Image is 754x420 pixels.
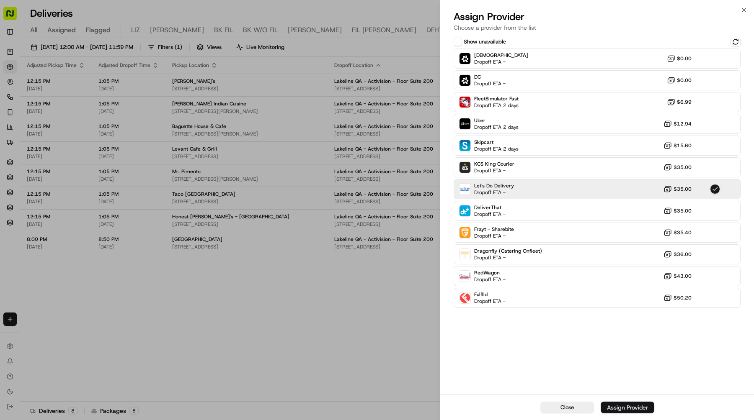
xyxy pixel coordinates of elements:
[474,276,506,283] span: Dropoff ETA -
[674,251,692,258] span: $36.00
[474,248,542,254] span: Dragonfly (Catering Onfleet)
[474,102,519,109] span: Dropoff ETA 2 days
[667,76,692,85] button: $0.00
[474,269,506,276] span: RedWagon
[667,98,692,106] button: $6.99
[8,80,23,95] img: 1736555255976-a54dd68f-1ca7-489b-9aae-adbdc363a1c4
[71,165,77,172] div: 💻
[26,130,69,136] span: Klarizel Pensader
[474,298,506,305] span: Dropoff ETA -
[474,211,506,218] span: Dropoff ETA -
[464,38,506,46] label: Show unavailable
[664,163,692,172] button: $35.00
[677,55,692,62] span: $0.00
[8,165,15,172] div: 📗
[474,189,514,196] span: Dropoff ETA -
[59,184,101,191] a: Powered byPylon
[460,75,470,86] img: Sharebite (Onfleet)
[474,291,506,298] span: Fulflld
[474,182,514,189] span: Let's Do Delivery
[8,8,25,25] img: Nash
[474,146,519,152] span: Dropoff ETA 2 days
[18,80,33,95] img: 1724597045416-56b7ee45-8013-43a0-a6f9-03cb97ddad50
[474,139,519,146] span: Skipcart
[454,10,741,23] h2: Assign Provider
[460,271,470,282] img: RedWagon
[664,250,692,259] button: $36.00
[664,228,692,237] button: $35.40
[460,184,470,195] img: Let's Do Delivery
[5,161,67,176] a: 📗Knowledge Base
[460,205,470,216] img: DeliverThat
[677,99,692,105] span: $6.99
[674,186,692,192] span: $35.00
[17,164,64,173] span: Knowledge Base
[460,53,470,64] img: Internal
[664,207,692,215] button: $35.00
[75,130,93,136] span: [DATE]
[130,107,152,117] button: See all
[474,52,528,59] span: [DEMOGRAPHIC_DATA]
[674,142,692,149] span: $15.60
[460,292,470,303] img: Fulflld
[71,130,74,136] span: •
[474,95,519,102] span: FleetSimulator Fast
[474,254,533,261] span: Dropoff ETA -
[8,33,152,47] p: Welcome 👋
[674,229,692,236] span: $35.40
[674,207,692,214] span: $35.00
[560,404,574,411] span: Close
[664,294,692,302] button: $50.20
[664,120,692,128] button: $12.94
[601,402,654,413] button: Assign Provider
[664,272,692,280] button: $43.00
[540,402,594,413] button: Close
[67,161,138,176] a: 💻API Documentation
[79,164,134,173] span: API Documentation
[460,118,470,129] img: Uber
[460,140,470,151] img: Skipcart
[474,124,519,131] span: Dropoff ETA 2 days
[22,54,151,63] input: Got a question? Start typing here...
[17,130,23,137] img: 1736555255976-a54dd68f-1ca7-489b-9aae-adbdc363a1c4
[474,204,506,211] span: DeliverThat
[454,23,741,32] p: Choose a provider from the list
[474,167,514,174] span: Dropoff ETA -
[674,295,692,301] span: $50.20
[474,233,514,239] span: Dropoff ETA -
[664,185,692,193] button: $35.00
[474,161,514,167] span: KCS King Courier
[38,88,115,95] div: We're available if you need us!
[8,122,22,135] img: Klarizel Pensader
[474,74,506,80] span: DC
[474,59,528,65] span: Dropoff ETA -
[677,77,692,84] span: $0.00
[460,162,470,173] img: KCS King Courier
[607,403,648,412] div: Assign Provider
[460,227,470,238] img: Frayt - Sharebite
[674,273,692,279] span: $43.00
[474,226,514,233] span: Frayt - Sharebite
[8,109,56,115] div: Past conversations
[83,185,101,191] span: Pylon
[460,97,470,108] img: FleetSimulator Fast
[460,249,470,260] img: Dragonfly (Catering Onfleet)
[474,117,519,124] span: Uber
[38,80,137,88] div: Start new chat
[474,80,506,87] span: Dropoff ETA -
[142,82,152,92] button: Start new chat
[674,120,692,127] span: $12.94
[667,54,692,63] button: $0.00
[674,164,692,171] span: $35.00
[664,141,692,150] button: $15.60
